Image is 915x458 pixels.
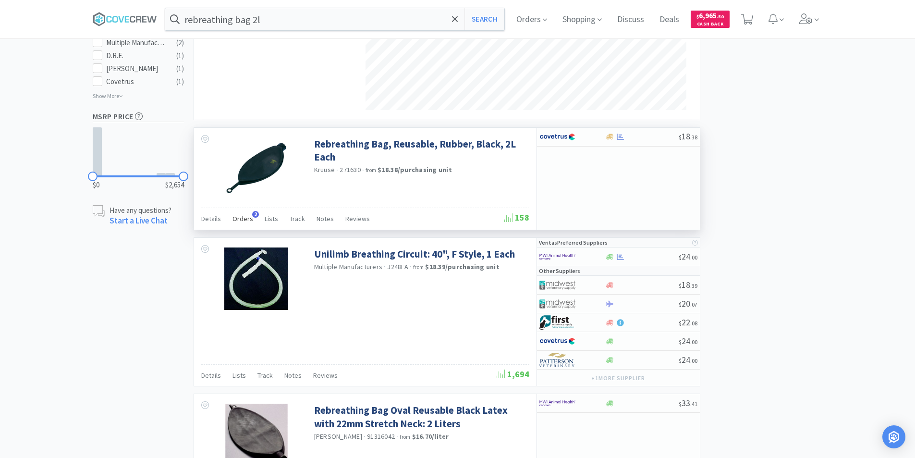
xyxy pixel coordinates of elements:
span: $2,654 [165,179,184,191]
p: Veritas Preferred Suppliers [539,238,608,247]
span: · [336,166,338,174]
span: 20 [679,298,697,309]
div: ( 1 ) [176,63,184,74]
img: f6b2451649754179b5b4e0c70c3f7cb0_2.png [539,249,575,264]
div: D.R.E. [106,50,166,62]
span: 24 [679,335,697,347]
a: Start a Live Chat [110,215,168,226]
a: $6,965.50Cash Back [691,6,730,32]
span: $ [679,254,682,261]
span: Details [201,214,221,223]
span: Lists [265,214,278,223]
a: Unilimb Breathing Circuit: 40", F Style, 1 Each [314,248,515,260]
button: Search [464,8,504,30]
a: Multiple Manufacturers [314,262,383,271]
a: Discuss [613,15,648,24]
span: Reviews [345,214,370,223]
span: . 00 [690,338,697,346]
span: · [362,166,364,174]
span: $ [679,338,682,346]
span: Orders [232,214,253,223]
a: Rebreathing Bag Oval Reusable Black Latex with 22mm Stretch Neck: 2 Liters [314,404,527,430]
span: $ [679,357,682,364]
span: $ [679,134,682,141]
span: Cash Back [696,22,724,28]
span: 18 [679,279,697,290]
h5: MSRP Price [93,111,184,122]
span: 24 [679,354,697,365]
span: 33 [679,397,697,408]
div: ( 1 ) [176,50,184,62]
span: · [364,432,366,441]
a: Kruuse [314,165,335,174]
span: from [400,433,410,440]
span: from [366,167,376,173]
span: 158 [504,212,529,223]
span: Notes [317,214,334,223]
img: 67d67680309e4a0bb49a5ff0391dcc42_6.png [539,315,575,330]
img: 77fca1acd8b6420a9015268ca798ef17_1.png [539,130,575,144]
span: · [384,262,386,271]
span: · [396,432,398,441]
span: Lists [232,371,246,380]
span: $ [679,400,682,408]
span: 6,965 [696,11,724,20]
a: [PERSON_NAME] [314,432,362,441]
span: 1,694 [497,369,529,380]
span: J248FA [387,262,408,271]
span: 2 [252,211,259,218]
p: Have any questions? [110,205,171,215]
div: Covetrus [106,76,166,87]
span: . 00 [690,357,697,364]
span: Reviews [313,371,338,380]
span: 24 [679,251,697,262]
img: a783c23f55034ba8ac6d08ffe4fbc322_544652.png [217,137,295,200]
div: [PERSON_NAME] [106,63,166,74]
span: . 00 [690,254,697,261]
span: . 38 [690,134,697,141]
a: Rebreathing Bag, Reusable, Rubber, Black, 2L Each [314,137,527,164]
p: Show More [93,89,123,100]
input: Search by item, sku, manufacturer, ingredient, size... [165,8,505,30]
strong: $18.38 / purchasing unit [378,165,452,174]
a: Deals [656,15,683,24]
button: +1more supplier [586,371,649,385]
div: ( 1 ) [176,76,184,87]
span: Track [257,371,273,380]
span: . 50 [717,13,724,20]
span: from [413,264,424,271]
span: Details [201,371,221,380]
img: 4dd14cff54a648ac9e977f0c5da9bc2e_5.png [539,278,575,292]
strong: $18.39 / purchasing unit [425,262,500,271]
span: · [410,262,412,271]
img: 77fca1acd8b6420a9015268ca798ef17_1.png [539,334,575,348]
span: $ [679,301,682,308]
p: Other Suppliers [539,266,580,275]
span: $ [696,13,699,20]
img: f6b2451649754179b5b4e0c70c3f7cb0_2.png [539,396,575,410]
span: 18 [679,131,697,142]
span: . 08 [690,320,697,327]
div: ( 2 ) [176,37,184,49]
span: 91316042 [367,432,395,441]
img: 4dd14cff54a648ac9e977f0c5da9bc2e_5.png [539,297,575,311]
img: f5e969b455434c6296c6d81ef179fa71_3.png [539,353,575,367]
div: Open Intercom Messenger [882,425,905,448]
span: $ [679,320,682,327]
span: 22 [679,317,697,328]
div: Multiple Manufacturers [106,37,166,49]
span: . 39 [690,282,697,289]
span: Track [290,214,305,223]
span: . 07 [690,301,697,308]
strong: $16.70 / liter [412,432,449,441]
span: Notes [284,371,302,380]
span: $ [679,282,682,289]
img: f11d0398a00d46c5b76d8eb22cf4809a_65253.jpeg [224,248,289,310]
span: $0 [93,179,99,191]
span: 271630 [340,165,361,174]
span: . 41 [690,400,697,408]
